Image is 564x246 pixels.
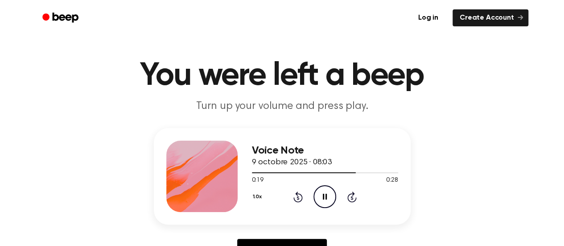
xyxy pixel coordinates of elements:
a: Beep [36,9,86,27]
span: 9 octobre 2025 · 08:03 [252,158,332,167]
a: Log in [409,8,447,28]
h1: You were left a beep [54,60,510,92]
button: 1.0x [252,189,265,204]
span: 0:19 [252,176,263,185]
a: Create Account [453,9,528,26]
span: 0:28 [386,176,398,185]
h3: Voice Note [252,145,398,157]
p: Turn up your volume and press play. [111,99,453,114]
